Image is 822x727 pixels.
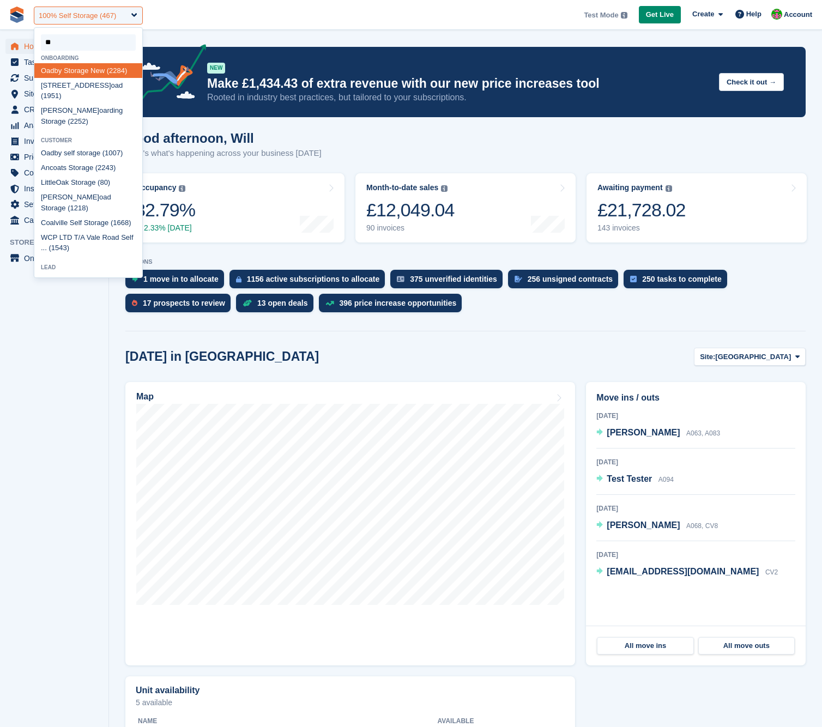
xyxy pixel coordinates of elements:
button: Check it out → [719,73,784,91]
img: price_increase_opportunities-93ffe204e8149a01c8c9dc8f82e8f89637d9d84a8eef4429ea346261dce0b2c0.svg [325,301,334,306]
div: 1156 active subscriptions to allocate [247,275,380,283]
img: move_ins_to_allocate_icon-fdf77a2bb77ea45bf5b3d319d69a93e2d87916cf1d5bf7949dd705db3b84f3ca.svg [132,276,138,282]
span: Analytics [24,118,89,133]
div: Month-to-date sales [366,183,438,192]
div: 2.33% [DATE] [135,223,195,233]
a: Get Live [639,6,681,24]
div: 100% Self Storage (467) [39,10,116,21]
div: Onb rding [34,55,142,61]
a: [PERSON_NAME] A063, A083 [596,426,720,440]
span: Subscriptions [24,70,89,86]
span: Capital [24,213,89,228]
a: 256 unsigned contracts [508,270,624,294]
p: 5 available [136,699,565,706]
span: CV2 [765,568,778,576]
a: Awaiting payment £21,728.02 143 invoices [587,173,807,243]
div: [DATE] [596,550,795,560]
p: Make £1,434.43 of extra revenue with our new price increases tool [207,76,710,92]
span: Home [24,39,89,54]
span: oa [107,233,115,241]
div: [DATE] [596,411,795,421]
img: contract_signature_icon-13c848040528278c33f63329250d36e43548de30e8caae1d1a13099fd9432cc5.svg [515,276,522,282]
p: Here's what's happening across your business [DATE] [125,147,322,160]
button: Site: [GEOGRAPHIC_DATA] [694,348,806,366]
div: [STREET_ADDRESS] d (1951) [34,78,142,104]
img: verify_identity-adf6edd0f0f0b5bbfe63781bf79b02c33cf7c696d77639b501bdc392416b5a36.svg [397,276,404,282]
img: icon-info-grey-7440780725fd019a000dd9b08b2336e03edf1995a4989e88bcd33f0948082b44.svg [666,185,672,192]
div: 256 unsigned contracts [528,275,613,283]
div: C lville Self Storage (1668) [34,215,142,230]
span: Online Store [24,251,89,266]
div: Lead [34,264,142,270]
span: Settings [24,197,89,212]
div: [PERSON_NAME] d Storage (1218) [34,190,142,216]
a: All move outs [698,637,795,655]
div: dby Storage New (2284) [34,63,142,78]
div: NEW [207,63,225,74]
span: Oa [56,178,65,186]
div: Occupancy [135,183,176,192]
a: 1 move in to allocate [125,270,229,294]
span: oa [53,55,61,61]
a: [PERSON_NAME] A068, CV8 [596,519,718,533]
div: [DATE] [596,457,795,467]
img: price-adjustments-announcement-icon-8257ccfd72463d97f412b2fc003d46551f7dbcb40ab6d574587a9cd5c0d94... [130,44,207,106]
a: 396 price increase opportunities [319,294,468,318]
img: deal-1b604bf984904fb50ccaf53a9ad4b4a5d6e5aea283cecdc64d6e3604feb123c2.svg [243,299,252,307]
span: Account [784,9,812,20]
h2: Unit availability [136,686,200,695]
h1: Good afternoon, Will [125,131,322,146]
a: [EMAIL_ADDRESS][DOMAIN_NAME] CV2 [596,565,778,579]
p: Rooted in industry best practices, but tailored to your subscriptions. [207,92,710,104]
a: Test Tester A094 [596,472,673,487]
div: 17 prospects to review [143,299,225,307]
a: menu [5,70,103,86]
span: Invoices [24,134,89,149]
div: £12,049.04 [366,199,455,221]
span: Insurance [24,181,89,196]
div: 143 invoices [597,223,686,233]
div: 1 move in to allocate [143,275,219,283]
span: Get Live [646,9,674,20]
span: [EMAIL_ADDRESS][DOMAIN_NAME] [607,567,759,576]
a: menu [5,39,103,54]
div: [PERSON_NAME] rding Storage (2252) [34,104,142,129]
div: Awaiting payment [597,183,663,192]
span: Oa [41,149,50,157]
img: prospect-51fa495bee0391a8d652442698ab0144808aea92771e9ea1ae160a38d050c398.svg [132,300,137,306]
a: menu [5,102,103,117]
a: menu [5,213,103,228]
div: 250 tasks to complete [642,275,722,283]
a: menu [5,181,103,196]
a: menu [5,165,103,180]
span: CRM [24,102,89,117]
a: 375 unverified identities [390,270,508,294]
div: Customer [34,137,142,143]
h2: [DATE] in [GEOGRAPHIC_DATA] [125,349,319,364]
span: Test Mode [584,10,618,21]
span: A063, A083 [686,429,720,437]
img: task-75834270c22a3079a89374b754ae025e5fb1db73e45f91037f5363f120a921f8.svg [630,276,637,282]
span: Help [746,9,761,20]
div: [DATE] [596,504,795,513]
a: 250 tasks to complete [624,270,733,294]
a: menu [5,197,103,212]
a: menu [5,149,103,165]
span: Pricing [24,149,89,165]
span: oa [53,163,61,172]
span: oa [46,219,53,227]
a: 1156 active subscriptions to allocate [229,270,391,294]
div: 13 open deals [257,299,308,307]
img: active_subscription_to_allocate_icon-d502201f5373d7db506a760aba3b589e785aa758c864c3986d89f69b8ff3... [236,276,241,283]
span: Create [692,9,714,20]
div: £21,728.02 [597,199,686,221]
img: stora-icon-8386f47178a22dfd0bd8f6a31ec36ba5ce8667c1dd55bd0f319d3a0aa187defe.svg [9,7,25,23]
a: Map [125,382,575,665]
a: Month-to-date sales £12,049.04 90 invoices [355,173,576,243]
span: Coupons [24,165,89,180]
span: A094 [658,476,674,483]
div: WCP LTD T/A Vale R d Self ... (1543) [34,230,142,256]
p: ACTIONS [125,258,806,265]
a: 13 open deals [236,294,319,318]
span: oa [111,81,119,89]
